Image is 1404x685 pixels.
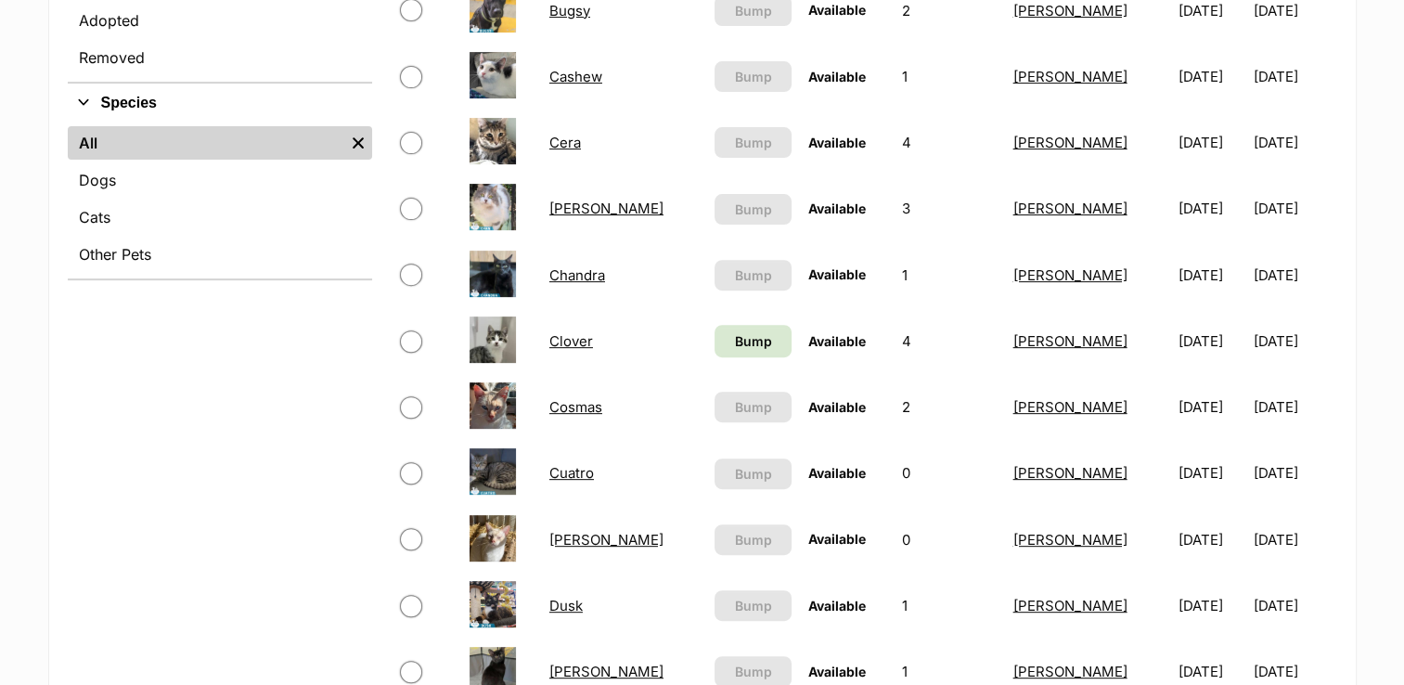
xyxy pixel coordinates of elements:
[549,134,581,151] a: Cera
[895,574,1004,638] td: 1
[1013,464,1127,482] a: [PERSON_NAME]
[734,133,771,152] span: Bump
[734,464,771,484] span: Bump
[734,662,771,681] span: Bump
[1013,597,1127,614] a: [PERSON_NAME]
[715,459,792,489] button: Bump
[549,68,602,85] a: Cashew
[734,530,771,549] span: Bump
[895,441,1004,505] td: 0
[1013,266,1127,284] a: [PERSON_NAME]
[1171,243,1252,307] td: [DATE]
[734,397,771,417] span: Bump
[808,399,866,415] span: Available
[1013,398,1127,416] a: [PERSON_NAME]
[549,531,663,549] a: [PERSON_NAME]
[1171,574,1252,638] td: [DATE]
[808,664,866,679] span: Available
[1171,110,1252,174] td: [DATE]
[470,581,516,627] img: Dusk
[1254,176,1334,240] td: [DATE]
[1254,45,1334,109] td: [DATE]
[549,266,605,284] a: Chandra
[1254,243,1334,307] td: [DATE]
[1254,309,1334,373] td: [DATE]
[68,163,372,197] a: Dogs
[470,382,516,429] img: Cosmas
[895,309,1004,373] td: 4
[549,464,594,482] a: Cuatro
[1013,2,1127,19] a: [PERSON_NAME]
[1013,663,1127,680] a: [PERSON_NAME]
[808,135,866,150] span: Available
[808,333,866,349] span: Available
[1013,531,1127,549] a: [PERSON_NAME]
[715,325,792,357] a: Bump
[68,91,372,115] button: Species
[895,176,1004,240] td: 3
[344,126,372,160] a: Remove filter
[68,4,372,37] a: Adopted
[734,265,771,285] span: Bump
[734,67,771,86] span: Bump
[808,200,866,216] span: Available
[1013,332,1127,350] a: [PERSON_NAME]
[895,243,1004,307] td: 1
[1254,508,1334,572] td: [DATE]
[1171,45,1252,109] td: [DATE]
[68,41,372,74] a: Removed
[715,524,792,555] button: Bump
[895,375,1004,439] td: 2
[808,531,866,547] span: Available
[1171,508,1252,572] td: [DATE]
[68,200,372,234] a: Cats
[549,200,663,217] a: [PERSON_NAME]
[68,123,372,278] div: Species
[734,596,771,615] span: Bump
[1171,176,1252,240] td: [DATE]
[715,127,792,158] button: Bump
[1254,375,1334,439] td: [DATE]
[549,2,590,19] a: Bugsy
[1171,375,1252,439] td: [DATE]
[715,194,792,225] button: Bump
[715,590,792,621] button: Bump
[1254,574,1334,638] td: [DATE]
[1254,441,1334,505] td: [DATE]
[549,398,602,416] a: Cosmas
[1171,309,1252,373] td: [DATE]
[715,392,792,422] button: Bump
[1013,134,1127,151] a: [PERSON_NAME]
[734,331,771,351] span: Bump
[895,45,1004,109] td: 1
[549,663,663,680] a: [PERSON_NAME]
[68,126,344,160] a: All
[1013,68,1127,85] a: [PERSON_NAME]
[1171,441,1252,505] td: [DATE]
[68,238,372,271] a: Other Pets
[895,508,1004,572] td: 0
[715,61,792,92] button: Bump
[808,465,866,481] span: Available
[549,597,583,614] a: Dusk
[549,332,593,350] a: Clover
[808,2,866,18] span: Available
[1013,200,1127,217] a: [PERSON_NAME]
[734,200,771,219] span: Bump
[470,515,516,562] img: Damian
[734,1,771,20] span: Bump
[895,110,1004,174] td: 4
[470,118,516,164] img: Cera
[1254,110,1334,174] td: [DATE]
[808,266,866,282] span: Available
[808,69,866,84] span: Available
[808,598,866,614] span: Available
[715,260,792,291] button: Bump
